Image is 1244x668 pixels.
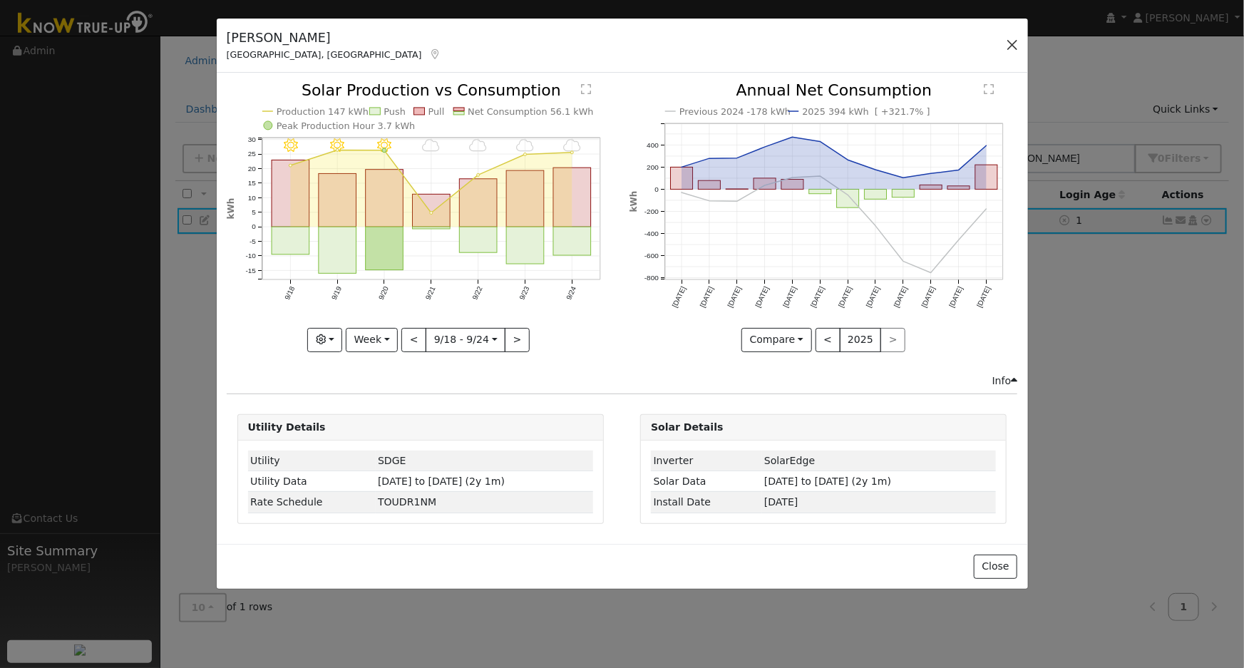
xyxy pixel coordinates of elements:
[366,227,403,271] rect: onclick=""
[227,29,442,47] h5: [PERSON_NAME]
[809,285,826,309] text: [DATE]
[226,198,236,220] text: kWh
[471,285,483,302] text: 9/22
[976,165,998,190] rect: onclick=""
[754,285,771,309] text: [DATE]
[762,145,768,150] circle: onclick=""
[865,190,887,200] rect: onclick=""
[252,223,256,231] text: 0
[976,285,992,309] text: [DATE]
[248,421,326,433] strong: Utility Details
[366,170,403,227] rect: onclick=""
[984,83,994,95] text: 
[553,227,591,256] rect: onclick=""
[422,139,440,153] i: 9/21 - MostlyCloudy
[377,139,391,153] i: 9/20 - MostlyClear
[679,106,791,117] text: Previous 2024 -178 kWh
[992,374,1018,389] div: Info
[790,135,796,140] circle: onclick=""
[679,165,684,170] circle: onclick=""
[984,207,989,212] circle: onclick=""
[382,148,386,153] circle: onclick=""
[563,139,581,153] i: 9/24 - MostlyCloudy
[647,163,659,171] text: 200
[565,285,577,302] text: 9/24
[506,171,544,227] rect: onclick=""
[336,149,339,152] circle: onclick=""
[928,171,934,177] circle: onclick=""
[840,328,882,352] button: 2025
[248,492,376,513] td: Rate Schedule
[506,227,544,264] rect: onclick=""
[900,259,906,264] circle: onclick=""
[845,192,851,198] circle: onclick=""
[790,175,796,181] circle: onclick=""
[252,208,256,216] text: 5
[247,135,256,143] text: 30
[956,237,962,243] circle: onclick=""
[865,285,881,309] text: [DATE]
[920,185,942,190] rect: onclick=""
[248,451,376,471] td: Utility
[873,168,879,173] circle: onclick=""
[570,151,573,154] circle: onclick=""
[524,153,527,156] circle: onclick=""
[706,156,712,162] circle: onclick=""
[803,106,931,117] text: 2025 394 kWh [ +321.7% ]
[468,106,594,117] text: Net Consumption 56.1 kWh
[984,143,989,149] circle: onclick=""
[250,237,256,245] text: -5
[764,476,891,487] span: [DATE] to [DATE] (2y 1m)
[948,186,970,190] rect: onclick=""
[762,183,768,189] circle: onclick=""
[816,328,841,352] button: <
[289,165,292,168] circle: onclick=""
[247,180,256,187] text: 15
[277,120,416,131] text: Peak Production Hour 3.7 kWh
[283,285,296,302] text: 9/18
[654,185,659,193] text: 0
[245,267,256,274] text: -15
[378,455,406,466] span: ID: 8547, authorized: 09/25/25
[679,190,684,196] circle: onclick=""
[477,174,480,177] circle: onclick=""
[818,173,823,179] circle: onclick=""
[469,139,487,153] i: 9/22 - MostlyCloudy
[647,141,659,149] text: 400
[401,328,426,352] button: <
[782,285,798,309] text: [DATE]
[706,198,712,204] circle: onclick=""
[726,285,743,309] text: [DATE]
[837,190,859,208] rect: onclick=""
[227,49,422,60] span: [GEOGRAPHIC_DATA], [GEOGRAPHIC_DATA]
[644,207,659,215] text: -200
[629,191,639,212] text: kWh
[671,285,687,309] text: [DATE]
[893,190,915,197] rect: onclick=""
[426,328,505,352] button: 9/18 - 9/24
[518,285,530,302] text: 9/23
[974,555,1017,579] button: Close
[837,285,853,309] text: [DATE]
[459,227,497,253] rect: onclick=""
[644,274,659,282] text: -800
[644,252,659,260] text: -600
[818,139,823,145] circle: onclick=""
[764,455,815,466] span: ID: 1437251, authorized: 09/25/25
[699,181,721,190] rect: onclick=""
[651,451,761,471] td: Inverter
[429,48,442,60] a: Map
[302,81,561,99] text: Solar Production vs Consumption
[956,168,962,173] circle: onclick=""
[247,165,256,173] text: 20
[764,496,798,508] span: [DATE]
[424,285,437,302] text: 9/21
[346,328,398,352] button: Week
[754,178,776,190] rect: onclick=""
[734,155,740,161] circle: onclick=""
[377,285,390,302] text: 9/20
[245,252,256,260] text: -10
[644,230,659,237] text: -400
[948,285,965,309] text: [DATE]
[893,285,909,309] text: [DATE]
